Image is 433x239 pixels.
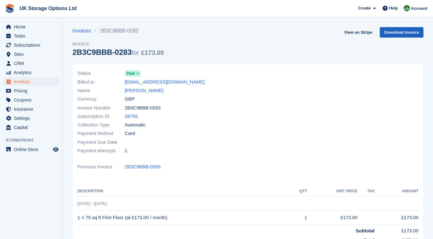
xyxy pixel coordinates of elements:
span: [DATE] - [DATE] [77,201,107,206]
span: Payment Due Date [77,139,125,146]
a: [PERSON_NAME] [125,87,163,94]
a: Invoices [72,27,95,35]
a: 2B3C9BBB-0265 [125,163,161,171]
span: Invoice Number [77,104,125,112]
th: Amount [375,186,419,196]
a: menu [3,96,60,104]
span: Name [77,87,125,94]
span: Card [125,130,135,137]
a: menu [3,105,60,114]
span: Capital [14,123,52,132]
span: Storefront [6,137,63,143]
span: £173.00 [141,49,164,56]
td: 1 [289,211,307,225]
a: menu [3,41,60,50]
img: stora-icon-8386f47178a22dfd0bd8f6a31ec36ba5ce8667c1dd55bd0f319d3a0aa187defe.svg [5,4,14,13]
span: Subscription ID [77,113,125,120]
a: Download Invoice [380,27,424,38]
span: CRM [14,59,52,68]
span: Coupons [14,96,52,104]
span: Status [77,70,125,77]
a: Paid [125,70,141,77]
span: Insurance [14,105,52,114]
span: Tasks [14,32,52,40]
span: Payment Attempts [77,147,125,154]
span: Currency [77,96,125,103]
a: UK Storage Options Ltd [17,3,79,14]
span: Subscriptions [14,41,52,50]
span: Sites [14,50,52,59]
nav: breadcrumbs [72,27,164,35]
a: menu [3,59,60,68]
span: Paid [127,71,134,76]
span: Help [389,5,398,11]
span: Automatic [125,121,146,129]
span: Previous Invoice [77,163,125,171]
td: 1 × 75 sq ft First Floor (at £173.00 / month) [77,211,289,225]
span: Invoice [72,41,164,47]
a: [EMAIL_ADDRESS][DOMAIN_NAME] [125,79,205,86]
span: Account [411,5,427,12]
a: Preview store [52,146,60,153]
a: menu [3,32,60,40]
a: menu [3,145,60,154]
a: menu [3,50,60,59]
strong: Subtotal [356,228,375,233]
span: Analytics [14,68,52,77]
a: menu [3,114,60,123]
a: 28765 [125,113,138,120]
td: £173.00 [375,224,419,234]
a: menu [3,86,60,95]
a: menu [3,123,60,132]
a: View on Stripe [342,27,375,38]
span: Settings [14,114,52,123]
span: for [132,49,139,56]
span: Create [358,5,371,11]
a: menu [3,77,60,86]
td: £173.00 [375,211,419,225]
span: Invoices [14,77,52,86]
span: Payment Method [77,130,125,137]
span: Online Store [14,145,52,154]
span: Billed to [77,79,125,86]
th: Unit Price [307,186,357,196]
th: Tax [357,186,374,196]
span: 2B3C9BBB-0283 [125,104,161,112]
span: Pricing [14,86,52,95]
td: £173.00 [307,211,357,225]
a: menu [3,68,60,77]
img: Andrew Smith [404,5,410,11]
th: QTY [289,186,307,196]
span: GBP [125,96,135,103]
div: 2B3C9BBB-0283 [72,48,164,56]
span: Home [14,22,52,31]
span: 1 [125,147,127,154]
th: Description [77,186,289,196]
a: menu [3,22,60,31]
span: Collection Type [77,121,125,129]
